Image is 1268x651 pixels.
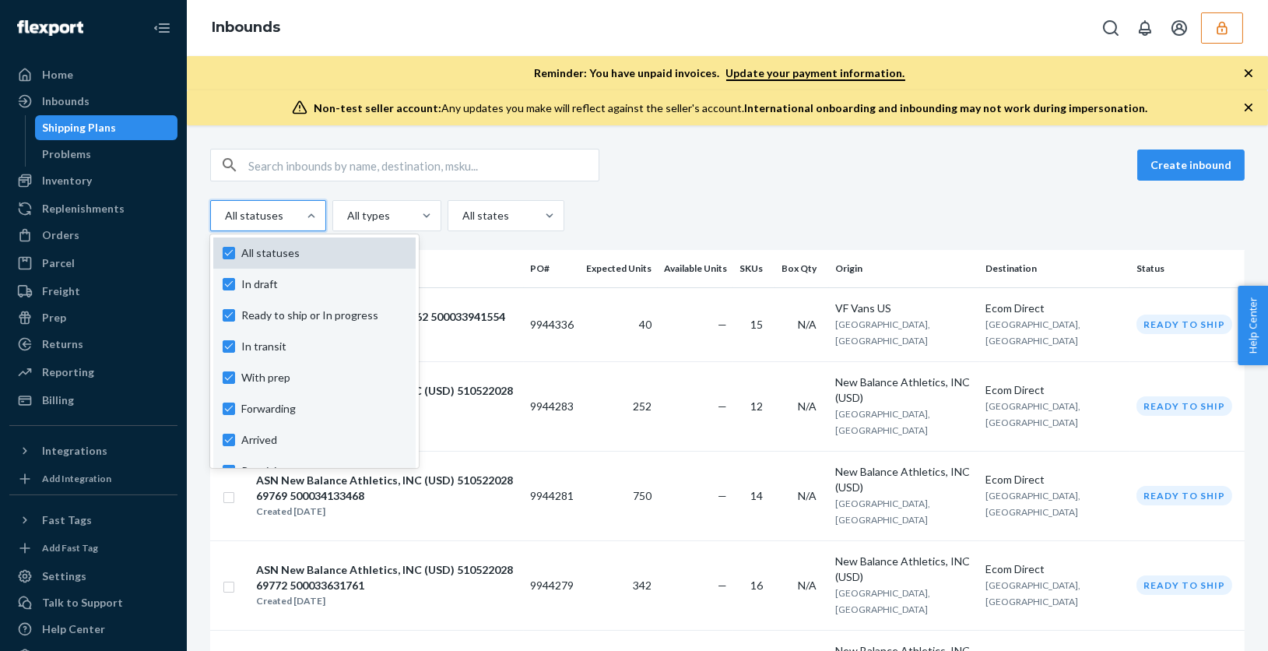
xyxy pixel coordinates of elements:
[835,464,973,495] div: New Balance Athletics, INC (USD)
[461,208,462,223] input: All states
[42,67,73,83] div: Home
[9,590,177,615] a: Talk to Support
[42,621,105,637] div: Help Center
[986,301,1124,316] div: Ecom Direct
[223,208,225,223] input: All statusesAll statusesIn draftReady to ship or In progressIn transitWith prepForwardingArrivedR...
[42,283,80,299] div: Freight
[1137,150,1245,181] button: Create inbound
[241,308,406,323] span: Ready to ship or In progress
[9,332,177,357] a: Returns
[42,336,83,352] div: Returns
[1129,12,1161,44] button: Open notifications
[986,579,1081,607] span: [GEOGRAPHIC_DATA], [GEOGRAPHIC_DATA]
[835,375,973,406] div: New Balance Athletics, INC (USD)
[42,512,92,528] div: Fast Tags
[798,579,817,592] span: N/A
[42,93,90,109] div: Inbounds
[42,255,75,271] div: Parcel
[733,250,775,287] th: SKUs
[42,227,79,243] div: Orders
[42,310,66,325] div: Prep
[42,568,86,584] div: Settings
[9,305,177,330] a: Prep
[42,173,92,188] div: Inventory
[35,142,178,167] a: Problems
[829,250,979,287] th: Origin
[9,360,177,385] a: Reporting
[346,208,347,223] input: All types
[633,399,652,413] span: 252
[9,617,177,642] a: Help Center
[146,12,177,44] button: Close Navigation
[42,364,94,380] div: Reporting
[835,301,973,316] div: VF Vans US
[835,554,973,585] div: New Balance Athletics, INC (USD)
[718,399,727,413] span: —
[1238,286,1268,365] button: Help Center
[256,593,517,609] div: Created [DATE]
[524,540,580,630] td: 9944279
[212,19,280,36] a: Inbounds
[718,579,727,592] span: —
[9,279,177,304] a: Freight
[42,443,107,459] div: Integrations
[43,146,92,162] div: Problems
[524,361,580,451] td: 9944283
[798,318,817,331] span: N/A
[9,388,177,413] a: Billing
[9,196,177,221] a: Replenishments
[750,579,763,592] span: 16
[1136,575,1232,595] div: Ready to ship
[42,201,125,216] div: Replenishments
[256,562,517,593] div: ASN New Balance Athletics, INC (USD) 51052202869772 500033631761
[1164,12,1195,44] button: Open account menu
[633,489,652,502] span: 750
[241,432,406,448] span: Arrived
[9,470,177,488] a: Add Integration
[42,595,123,611] div: Talk to Support
[524,451,580,540] td: 9944281
[750,318,763,331] span: 15
[986,561,1124,577] div: Ecom Direct
[750,489,763,502] span: 14
[639,318,652,331] span: 40
[726,66,905,81] a: Update your payment information.
[42,472,111,485] div: Add Integration
[241,339,406,354] span: In transit
[980,250,1130,287] th: Destination
[241,463,406,479] span: Receiving
[986,400,1081,428] span: [GEOGRAPHIC_DATA], [GEOGRAPHIC_DATA]
[535,65,905,81] p: Reminder: You have unpaid invoices.
[633,579,652,592] span: 342
[835,408,930,436] span: [GEOGRAPHIC_DATA], [GEOGRAPHIC_DATA]
[1130,250,1245,287] th: Status
[986,318,1081,347] span: [GEOGRAPHIC_DATA], [GEOGRAPHIC_DATA]
[42,541,98,554] div: Add Fast Tag
[798,489,817,502] span: N/A
[314,100,1147,116] div: Any updates you make will reflect against the seller's account.
[986,382,1124,398] div: Ecom Direct
[314,101,441,114] span: Non-test seller account:
[256,504,517,519] div: Created [DATE]
[835,318,930,347] span: [GEOGRAPHIC_DATA], [GEOGRAPHIC_DATA]
[1095,12,1126,44] button: Open Search Box
[248,150,599,181] input: Search inbounds by name, destination, msku...
[835,587,930,615] span: [GEOGRAPHIC_DATA], [GEOGRAPHIC_DATA]
[798,399,817,413] span: N/A
[256,473,517,504] div: ASN New Balance Athletics, INC (USD) 51052202869769 500034133468
[744,101,1147,114] span: International onboarding and inbounding may not work during impersonation.
[986,490,1081,518] span: [GEOGRAPHIC_DATA], [GEOGRAPHIC_DATA]
[9,168,177,193] a: Inventory
[718,318,727,331] span: —
[241,245,406,261] span: All statuses
[199,5,293,51] ol: breadcrumbs
[241,276,406,292] span: In draft
[524,250,580,287] th: PO#
[9,223,177,248] a: Orders
[750,399,763,413] span: 12
[775,250,829,287] th: Box Qty
[835,498,930,526] span: [GEOGRAPHIC_DATA], [GEOGRAPHIC_DATA]
[17,20,83,36] img: Flexport logo
[1136,486,1232,505] div: Ready to ship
